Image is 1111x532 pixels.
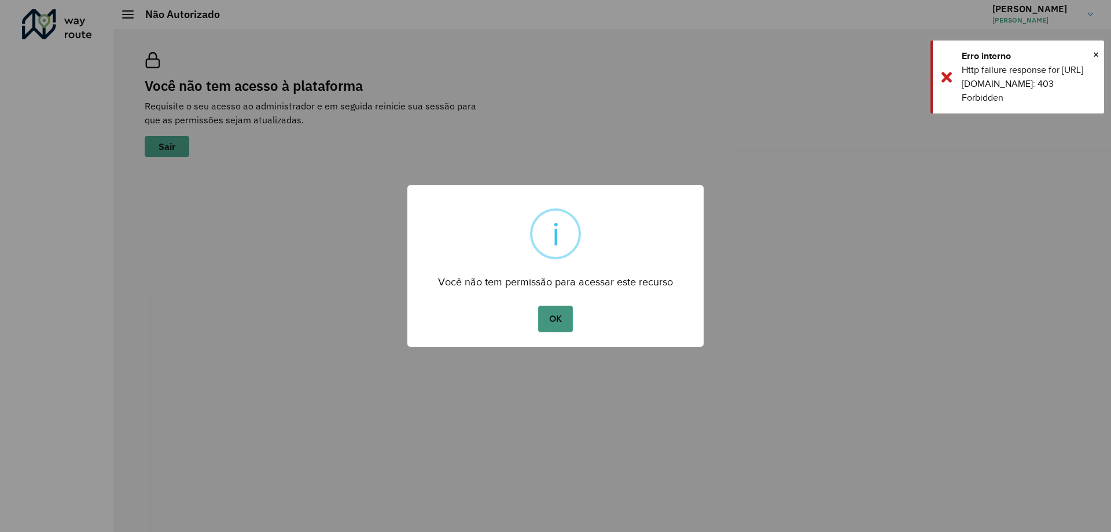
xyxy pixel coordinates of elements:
[962,63,1095,105] div: Http failure response for [URL][DOMAIN_NAME]: 403 Forbidden
[1093,46,1099,63] button: Close
[552,211,560,257] div: i
[1093,46,1099,63] span: ×
[407,265,704,291] div: Você não tem permissão para acessar este recurso
[962,49,1095,63] div: Erro interno
[538,306,572,332] button: OK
